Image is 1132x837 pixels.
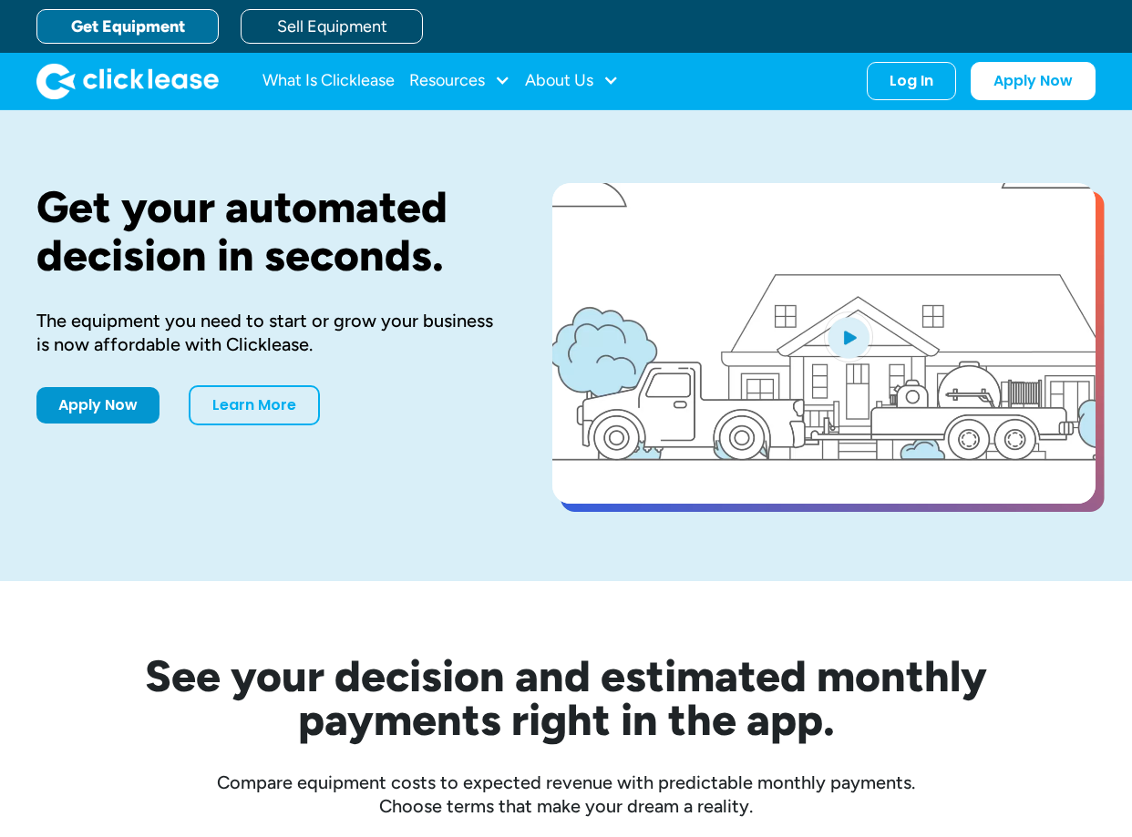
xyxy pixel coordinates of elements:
a: Apply Now [971,62,1096,100]
div: About Us [525,63,619,99]
a: open lightbox [552,183,1096,504]
h2: See your decision and estimated monthly payments right in the app. [56,654,1076,741]
a: home [36,63,219,99]
a: Learn More [189,385,320,425]
div: Compare equipment costs to expected revenue with predictable monthly payments. Choose terms that ... [36,771,1096,818]
a: Apply Now [36,387,160,424]
h1: Get your automated decision in seconds. [36,183,494,280]
div: Log In [890,72,933,90]
a: Get Equipment [36,9,219,44]
img: Blue play button logo on a light blue circular background [824,311,873,362]
a: Sell Equipment [241,9,423,44]
a: What Is Clicklease [262,63,395,99]
img: Clicklease logo [36,63,219,99]
div: The equipment you need to start or grow your business is now affordable with Clicklease. [36,309,494,356]
div: Resources [409,63,510,99]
